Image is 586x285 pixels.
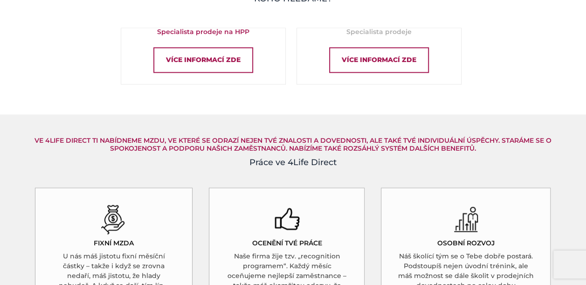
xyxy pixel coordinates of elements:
a: Specialista prodejeVíce informací zde [296,28,462,84]
h5: Specialista prodeje [297,28,461,36]
h5: Ve 4Life Direct Ti nabídneme mzdu, ve které se odrazí nejen Tvé znalosti a dovednosti, ale také T... [34,137,552,153]
h5: OSOBNÍ ROZVOJ [437,239,495,247]
img: ikona tužky a ozubeného kola [453,204,479,234]
img: palec nahoru facebooková ikona [274,204,300,234]
h5: Specialista prodeje na HPP [121,28,285,36]
div: Více informací zde [329,47,429,73]
h4: Práce ve 4Life Direct [34,156,552,169]
h5: FIXNÍ MZDA [94,239,134,247]
img: měšec s dolary černá ikona [101,204,126,234]
h5: OCENĚNÍ TVÉ PRÁCE [252,239,322,247]
div: Více informací zde [153,47,253,73]
a: Specialista prodeje na HPPVíce informací zde [121,28,286,84]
